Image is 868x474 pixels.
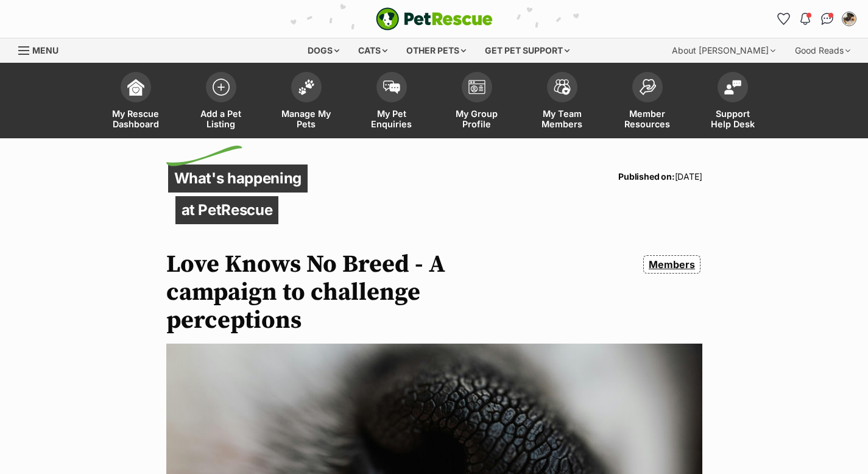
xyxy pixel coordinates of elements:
div: About [PERSON_NAME] [663,38,784,63]
img: logo-e224e6f780fb5917bec1dbf3a21bbac754714ae5b6737aabdf751b685950b380.svg [376,7,493,30]
span: Member Resources [620,108,675,129]
div: Cats [350,38,396,63]
span: My Pet Enquiries [364,108,419,129]
span: My Group Profile [450,108,504,129]
button: Notifications [796,9,815,29]
img: decorative flick [166,146,242,166]
span: Support Help Desk [705,108,760,129]
img: help-desk-icon-fdf02630f3aa405de69fd3d07c3f3aa587a6932b1a1747fa1d2bba05be0121f9.svg [724,80,741,94]
a: Manage My Pets [264,66,349,138]
a: My Pet Enquiries [349,66,434,138]
ul: Account quick links [774,9,859,29]
img: notifications-46538b983faf8c2785f20acdc204bb7945ddae34d4c08c2a6579f10ce5e182be.svg [800,13,810,25]
span: Menu [32,45,58,55]
img: team-members-icon-5396bd8760b3fe7c0b43da4ab00e1e3bb1a5d9ba89233759b79545d2d3fc5d0d.svg [554,79,571,95]
img: add-pet-listing-icon-0afa8454b4691262ce3f59096e99ab1cd57d4a30225e0717b998d2c9b9846f56.svg [213,79,230,96]
p: What's happening [168,164,308,193]
a: Favourites [774,9,793,29]
a: Add a Pet Listing [178,66,264,138]
p: at PetRescue [175,196,279,224]
div: Other pets [398,38,475,63]
img: Ms Patricia Osborn profile pic [843,13,855,25]
div: Dogs [299,38,348,63]
img: member-resources-icon-8e73f808a243e03378d46382f2149f9095a855e16c252ad45f914b54edf8863c.svg [639,79,656,95]
img: manage-my-pets-icon-02211641906a0b7f246fdf0571729dbe1e7629f14944591b6c1af311fb30b64b.svg [298,79,315,95]
img: chat-41dd97257d64d25036548639549fe6c8038ab92f7586957e7f3b1b290dea8141.svg [821,13,834,25]
a: My Group Profile [434,66,520,138]
span: Manage My Pets [279,108,334,129]
a: Conversations [817,9,837,29]
button: My account [839,9,859,29]
div: Get pet support [476,38,578,63]
div: Good Reads [786,38,859,63]
span: Add a Pet Listing [194,108,249,129]
strong: Published on: [618,171,674,182]
img: dashboard-icon-eb2f2d2d3e046f16d808141f083e7271f6b2e854fb5c12c21221c1fb7104beca.svg [127,79,144,96]
a: Menu [18,38,67,60]
p: [DATE] [618,169,702,184]
a: My Rescue Dashboard [93,66,178,138]
a: Member Resources [605,66,690,138]
a: Support Help Desk [690,66,775,138]
img: pet-enquiries-icon-7e3ad2cf08bfb03b45e93fb7055b45f3efa6380592205ae92323e6603595dc1f.svg [383,80,400,94]
h1: Love Knows No Breed - A campaign to challenge perceptions [166,250,515,334]
span: My Team Members [535,108,590,129]
a: My Team Members [520,66,605,138]
img: group-profile-icon-3fa3cf56718a62981997c0bc7e787c4b2cf8bcc04b72c1350f741eb67cf2f40e.svg [468,80,485,94]
a: PetRescue [376,7,493,30]
a: Members [643,255,700,274]
span: My Rescue Dashboard [108,108,163,129]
